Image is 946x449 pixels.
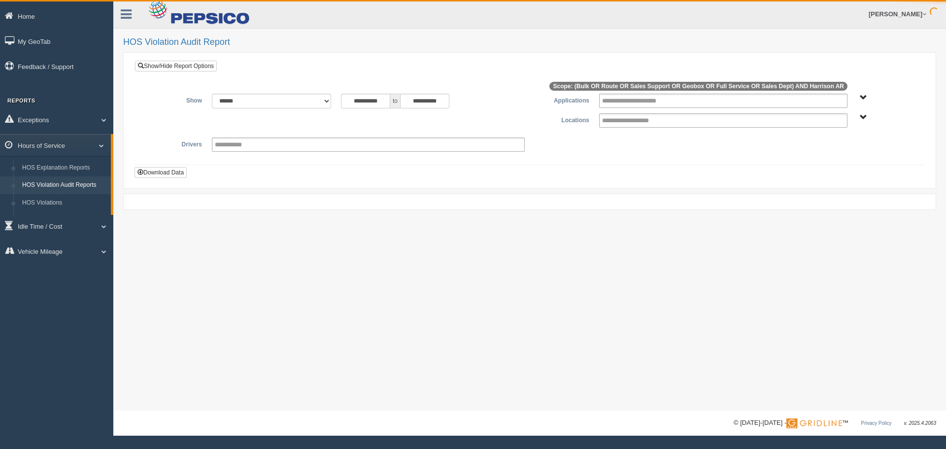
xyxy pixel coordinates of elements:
span: to [390,94,400,108]
a: Show/Hide Report Options [135,61,217,71]
div: © [DATE]-[DATE] - ™ [734,418,936,428]
button: Download Data [135,167,187,178]
a: HOS Violations [18,194,111,212]
label: Show [142,94,207,105]
a: HOS Violation Trend [18,212,111,230]
label: Applications [530,94,594,105]
h2: HOS Violation Audit Report [123,37,936,47]
span: Scope: (Bulk OR Route OR Sales Support OR Geobox OR Full Service OR Sales Dept) AND Harrison AR [549,82,847,91]
label: Drivers [142,138,207,149]
a: HOS Violation Audit Reports [18,176,111,194]
label: Locations [530,113,594,125]
img: Gridline [786,418,842,428]
a: Privacy Policy [861,420,891,426]
a: HOS Explanation Reports [18,159,111,177]
span: v. 2025.4.2063 [904,420,936,426]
